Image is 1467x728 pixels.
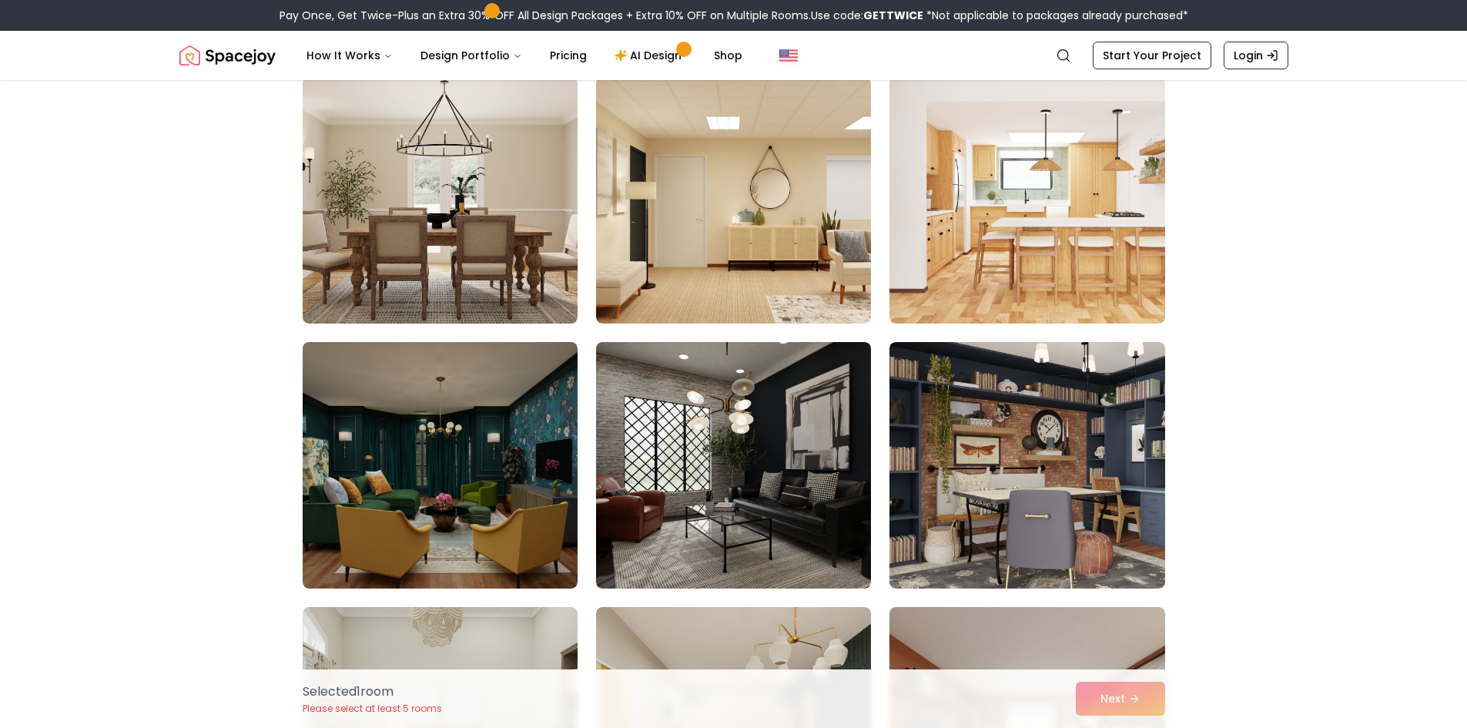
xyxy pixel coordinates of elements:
a: Login [1224,42,1288,69]
img: Room room-38 [596,77,871,324]
img: Room room-40 [303,342,578,589]
img: Spacejoy Logo [179,40,276,71]
b: GETTWICE [863,8,923,23]
nav: Global [179,31,1288,80]
a: Spacejoy [179,40,276,71]
img: Room room-37 [303,77,578,324]
a: AI Design [602,40,698,71]
img: Room room-39 [889,77,1164,324]
nav: Main [294,40,755,71]
div: Pay Once, Get Twice-Plus an Extra 30% OFF All Design Packages + Extra 10% OFF on Multiple Rooms. [280,8,1188,23]
span: Use code: [811,8,923,23]
img: Room room-41 [596,342,871,589]
button: Design Portfolio [408,40,534,71]
p: Selected 1 room [303,683,442,701]
a: Shop [702,40,755,71]
img: Room room-42 [889,342,1164,589]
a: Start Your Project [1093,42,1211,69]
button: How It Works [294,40,405,71]
span: *Not applicable to packages already purchased* [923,8,1188,23]
p: Please select at least 5 rooms [303,703,442,715]
a: Pricing [538,40,599,71]
img: United States [779,46,798,65]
